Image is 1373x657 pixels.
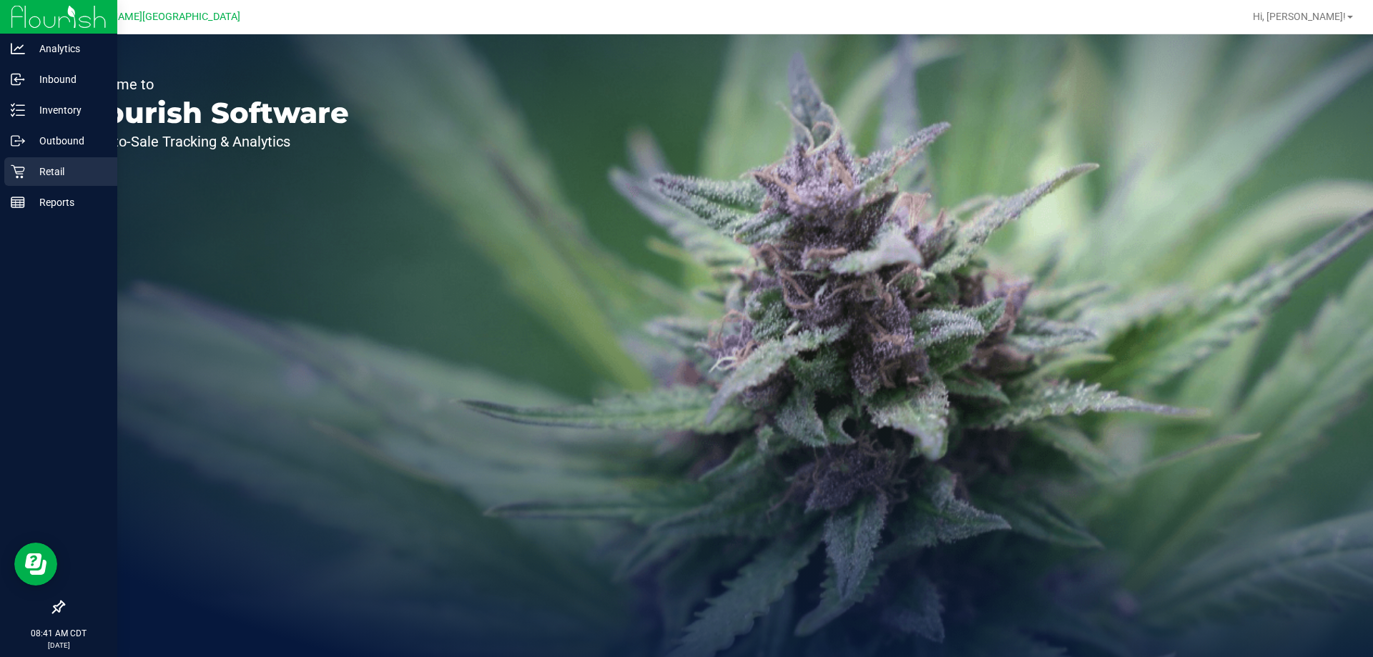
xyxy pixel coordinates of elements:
[6,627,111,640] p: 08:41 AM CDT
[1253,11,1346,22] span: Hi, [PERSON_NAME]!
[77,134,349,149] p: Seed-to-Sale Tracking & Analytics
[25,102,111,119] p: Inventory
[25,163,111,180] p: Retail
[25,71,111,88] p: Inbound
[14,543,57,586] iframe: Resource center
[25,40,111,57] p: Analytics
[11,72,25,87] inline-svg: Inbound
[25,194,111,211] p: Reports
[51,11,240,23] span: Ft [PERSON_NAME][GEOGRAPHIC_DATA]
[11,164,25,179] inline-svg: Retail
[11,103,25,117] inline-svg: Inventory
[11,41,25,56] inline-svg: Analytics
[6,640,111,651] p: [DATE]
[77,77,349,92] p: Welcome to
[25,132,111,149] p: Outbound
[11,134,25,148] inline-svg: Outbound
[11,195,25,209] inline-svg: Reports
[77,99,349,127] p: Flourish Software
